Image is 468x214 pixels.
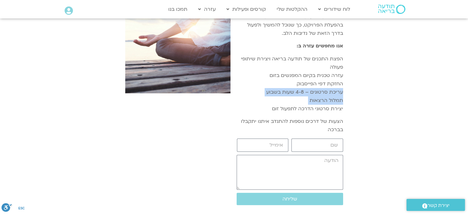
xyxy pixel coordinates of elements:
[406,199,465,211] a: יצירת קשר
[237,193,343,205] button: שליחה
[195,3,219,15] a: עזרה
[291,139,343,152] input: שם
[237,55,343,113] p: הפצת התכנים של תודעה בריאה ויצירת שיתופי פעולה עזרה טכנית בקיום המפגשים בזום החזקת דפי הפייסבוק ע...
[282,196,297,202] span: שליחה
[274,3,310,15] a: ההקלטות שלי
[297,42,343,49] strong: אנו מחפשים עזרה ב:
[223,3,269,15] a: קורסים ופעילות
[165,3,190,15] a: תמכו בנו
[237,139,343,208] form: טופס חדש
[427,201,450,210] span: יצירת קשר
[237,139,289,152] input: אימייל
[378,5,405,14] img: תודעה בריאה
[315,3,353,15] a: לוח שידורים
[237,117,343,134] p: הצעות של דרכים נוספות להתנדב איתנו יתקבלו בברכה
